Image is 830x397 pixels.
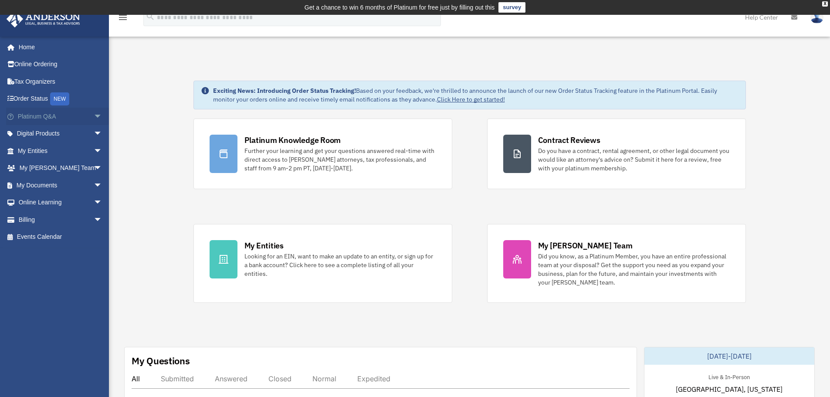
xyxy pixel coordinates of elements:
div: Answered [215,374,247,383]
div: Further your learning and get your questions answered real-time with direct access to [PERSON_NAM... [244,146,436,173]
a: Contract Reviews Do you have a contract, rental agreement, or other legal document you would like... [487,119,746,189]
div: Looking for an EIN, want to make an update to an entity, or sign up for a bank account? Click her... [244,252,436,278]
a: Click Here to get started! [437,95,505,103]
a: My [PERSON_NAME] Team Did you know, as a Platinum Member, you have an entire professional team at... [487,224,746,303]
a: Home [6,38,111,56]
a: Tax Organizers [6,73,115,90]
div: My Entities [244,240,284,251]
span: arrow_drop_down [94,176,111,194]
a: Platinum Knowledge Room Further your learning and get your questions answered real-time with dire... [193,119,452,189]
div: Expedited [357,374,390,383]
span: arrow_drop_down [94,194,111,212]
div: All [132,374,140,383]
a: Events Calendar [6,228,115,246]
span: arrow_drop_down [94,108,111,126]
i: menu [118,12,128,23]
div: Contract Reviews [538,135,600,146]
div: My [PERSON_NAME] Team [538,240,633,251]
a: Order StatusNEW [6,90,115,108]
span: arrow_drop_down [94,142,111,160]
a: Platinum Q&Aarrow_drop_down [6,108,115,125]
a: My Entities Looking for an EIN, want to make an update to an entity, or sign up for a bank accoun... [193,224,452,303]
div: Get a chance to win 6 months of Platinum for free just by filling out this [305,2,495,13]
strong: Exciting News: Introducing Order Status Tracking! [213,87,356,95]
a: Billingarrow_drop_down [6,211,115,228]
div: Closed [268,374,291,383]
a: Online Ordering [6,56,115,73]
i: search [146,12,155,21]
div: Based on your feedback, we're thrilled to announce the launch of our new Order Status Tracking fe... [213,86,739,104]
span: [GEOGRAPHIC_DATA], [US_STATE] [676,384,783,394]
img: User Pic [810,11,823,24]
span: arrow_drop_down [94,159,111,177]
a: Online Learningarrow_drop_down [6,194,115,211]
div: [DATE]-[DATE] [644,347,814,365]
a: My Entitiesarrow_drop_down [6,142,115,159]
img: Anderson Advisors Platinum Portal [4,10,83,27]
a: My [PERSON_NAME] Teamarrow_drop_down [6,159,115,177]
div: NEW [50,92,69,105]
div: My Questions [132,354,190,367]
a: survey [498,2,525,13]
a: menu [118,15,128,23]
span: arrow_drop_down [94,211,111,229]
div: Live & In-Person [701,372,757,381]
div: close [822,1,828,7]
div: Do you have a contract, rental agreement, or other legal document you would like an attorney's ad... [538,146,730,173]
a: Digital Productsarrow_drop_down [6,125,115,143]
div: Did you know, as a Platinum Member, you have an entire professional team at your disposal? Get th... [538,252,730,287]
div: Platinum Knowledge Room [244,135,341,146]
div: Submitted [161,374,194,383]
a: My Documentsarrow_drop_down [6,176,115,194]
span: arrow_drop_down [94,125,111,143]
div: Normal [312,374,336,383]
